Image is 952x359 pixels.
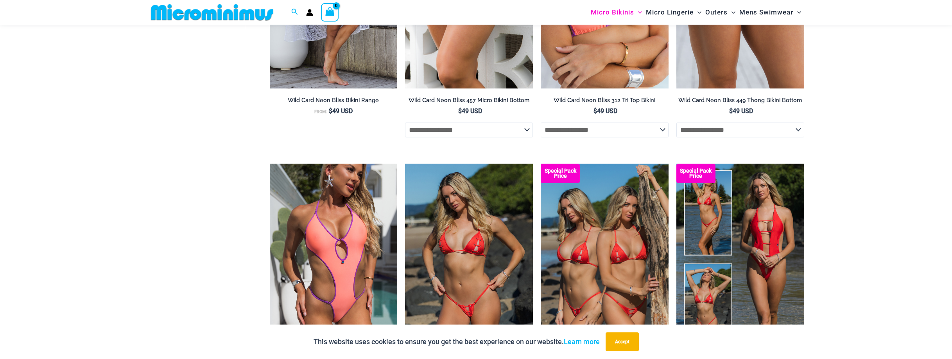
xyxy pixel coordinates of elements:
[329,107,332,115] span: $
[541,97,669,104] h2: Wild Card Neon Bliss 312 Tri Top Bikini
[729,107,733,115] span: $
[291,7,298,17] a: Search icon link
[591,2,634,22] span: Micro Bikinis
[541,97,669,107] a: Wild Card Neon Bliss 312 Tri Top Bikini
[314,109,327,114] span: From:
[634,2,642,22] span: Menu Toggle
[737,2,803,22] a: Mens SwimwearMenu ToggleMenu Toggle
[676,97,804,104] h2: Wild Card Neon Bliss 449 Thong Bikini Bottom
[676,164,804,355] a: Collection Pack Collection Pack BCollection Pack B
[564,337,600,346] a: Learn more
[270,164,398,355] a: Wild Card Neon Bliss 819 One Piece 04Wild Card Neon Bliss 819 One Piece 05Wild Card Neon Bliss 81...
[606,332,639,351] button: Accept
[729,107,753,115] bdi: 49 USD
[541,164,669,355] img: Bikini Pack
[705,2,728,22] span: Outers
[644,2,703,22] a: Micro LingerieMenu ToggleMenu Toggle
[314,336,600,348] p: This website uses cookies to ensure you get the best experience on our website.
[541,164,669,355] a: Bikini Pack Bikini Pack BBikini Pack B
[694,2,701,22] span: Menu Toggle
[588,1,805,23] nav: Site Navigation
[405,164,533,355] img: Link Tangello 3070 Tri Top 4580 Micro 01
[593,107,617,115] bdi: 49 USD
[306,9,313,16] a: Account icon link
[541,168,580,179] b: Special Pack Price
[793,2,801,22] span: Menu Toggle
[405,97,533,107] a: Wild Card Neon Bliss 457 Micro Bikini Bottom
[270,97,398,104] h2: Wild Card Neon Bliss Bikini Range
[270,164,398,355] img: Wild Card Neon Bliss 819 One Piece 04
[646,2,694,22] span: Micro Lingerie
[676,168,715,179] b: Special Pack Price
[148,4,276,21] img: MM SHOP LOGO FLAT
[458,107,482,115] bdi: 49 USD
[405,97,533,104] h2: Wild Card Neon Bliss 457 Micro Bikini Bottom
[458,107,462,115] span: $
[676,97,804,107] a: Wild Card Neon Bliss 449 Thong Bikini Bottom
[739,2,793,22] span: Mens Swimwear
[593,107,597,115] span: $
[329,107,353,115] bdi: 49 USD
[728,2,735,22] span: Menu Toggle
[321,3,339,21] a: View Shopping Cart, empty
[676,164,804,355] img: Collection Pack
[405,164,533,355] a: Link Tangello 3070 Tri Top 4580 Micro 01Link Tangello 8650 One Piece Monokini 12Link Tangello 865...
[270,97,398,107] a: Wild Card Neon Bliss Bikini Range
[703,2,737,22] a: OutersMenu ToggleMenu Toggle
[589,2,644,22] a: Micro BikinisMenu ToggleMenu Toggle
